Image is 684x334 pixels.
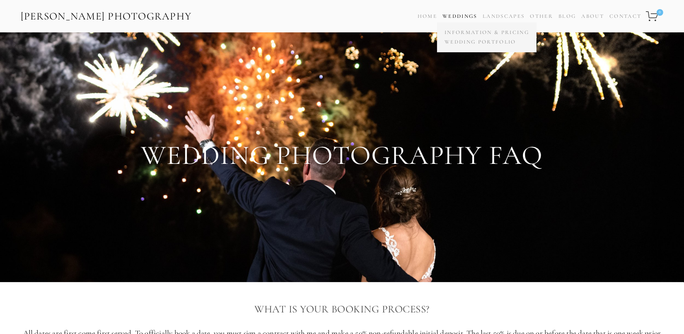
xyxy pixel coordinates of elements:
a: Wedding Portfolio [442,37,531,47]
a: Landscapes [483,13,524,20]
a: Blog [558,10,576,22]
a: About [581,10,604,22]
a: Other [530,13,553,20]
h1: Wedding Photography FAQ [21,141,663,171]
a: 0 items in cart [645,6,664,26]
a: Information & Pricing [442,28,531,37]
a: Weddings [442,13,477,20]
h3: What is your booking process? [21,301,663,317]
span: 0 [657,9,663,16]
a: Home [418,10,437,22]
a: Contact [609,10,641,22]
a: [PERSON_NAME] Photography [20,7,193,26]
